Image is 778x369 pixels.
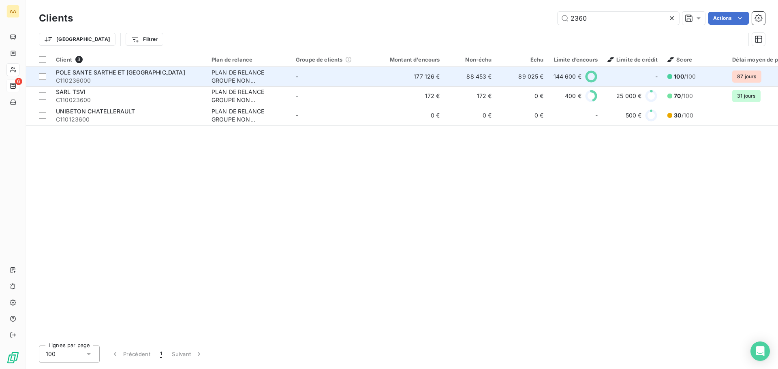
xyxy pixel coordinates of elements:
span: /100 [674,92,693,100]
div: Non-échu [450,56,492,63]
span: 6 [15,78,22,85]
button: 1 [155,346,167,363]
td: 0 € [375,106,445,125]
span: C110236000 [56,77,202,85]
button: Précédent [106,346,155,363]
button: [GEOGRAPHIC_DATA] [39,33,115,46]
div: PLAN DE RELANCE GROUPE NON AUTOMATIQUE [212,68,286,85]
td: 172 € [445,86,497,106]
div: Échu [502,56,544,63]
span: POLE SANTE SARTHE ET [GEOGRAPHIC_DATA] [56,69,185,76]
td: 0 € [497,106,549,125]
span: 1 [160,350,162,358]
button: Actions [708,12,749,25]
img: Logo LeanPay [6,351,19,364]
span: C110123600 [56,115,202,124]
div: Plan de relance [212,56,286,63]
span: 400 € [565,92,581,100]
div: PLAN DE RELANCE GROUPE NON AUTOMATIQUE [212,88,286,104]
td: 88 453 € [445,67,497,86]
span: 87 jours [732,70,761,83]
div: Limite d’encours [554,56,598,63]
td: 0 € [497,86,549,106]
button: Suivant [167,346,208,363]
span: Client [56,56,72,63]
span: 3 [75,56,83,63]
span: 144 600 € [554,73,581,81]
span: Limite de crédit [607,56,658,63]
span: - [296,73,298,80]
span: - [655,73,658,81]
span: 70 [674,92,681,99]
span: Groupe de clients [296,56,343,63]
span: C110023600 [56,96,202,104]
span: Score [667,56,692,63]
h3: Clients [39,11,73,26]
td: 0 € [445,106,497,125]
button: Filtrer [126,33,163,46]
span: /100 [674,111,693,119]
span: /100 [674,73,696,81]
td: 172 € [375,86,445,106]
div: PLAN DE RELANCE GROUPE NON AUTOMATIQUE [212,107,286,124]
td: 89 025 € [497,67,549,86]
span: UNIBETON CHATELLERAULT [56,108,135,115]
span: 100 [46,350,56,358]
div: Montant d'encours [380,56,440,63]
span: 100 [674,73,684,80]
span: - [595,111,598,119]
span: - [296,112,298,119]
input: Rechercher [558,12,679,25]
span: 30 [674,112,681,119]
td: 177 126 € [375,67,445,86]
span: 500 € [626,111,642,119]
div: Open Intercom Messenger [750,341,770,361]
span: SARL TSVI [56,88,85,95]
span: 31 jours [732,90,760,102]
span: - [296,92,298,99]
span: 25 000 € [616,92,641,100]
div: AA [6,5,19,18]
